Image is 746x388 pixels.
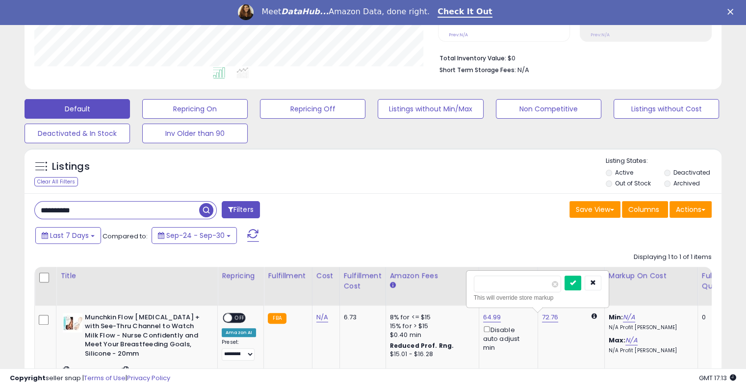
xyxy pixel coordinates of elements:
[609,336,626,345] b: Max:
[222,271,259,281] div: Repricing
[63,313,82,333] img: 41BtxcKcr7L._SL40_.jpg
[268,313,286,324] small: FBA
[439,54,506,62] b: Total Inventory Value:
[35,227,101,244] button: Last 7 Days
[625,336,637,345] a: N/A
[390,313,471,322] div: 8% for <= $15
[437,7,492,18] a: Check It Out
[316,271,335,281] div: Cost
[702,313,732,322] div: 0
[166,231,225,240] span: Sep-24 - Sep-30
[390,271,475,281] div: Amazon Fees
[449,32,468,38] small: Prev: N/A
[615,168,633,177] label: Active
[569,201,620,218] button: Save View
[496,99,601,119] button: Non Competitive
[702,271,736,291] div: Fulfillable Quantity
[628,205,659,214] span: Columns
[261,7,430,17] div: Meet Amazon Data, done right.
[34,177,78,186] div: Clear All Filters
[673,168,710,177] label: Deactivated
[50,231,89,240] span: Last 7 Days
[622,201,668,218] button: Columns
[127,373,170,383] a: Privacy Policy
[483,324,530,353] div: Disable auto adjust min
[609,347,690,354] p: N/A Profit [PERSON_NAME]
[439,66,516,74] b: Short Term Storage Fees:
[591,313,596,319] i: Calculated using Dynamic Max Price.
[390,341,454,350] b: Reduced Prof. Rng.
[439,52,704,63] li: $0
[517,65,529,75] span: N/A
[84,373,126,383] a: Terms of Use
[10,373,46,383] strong: Copyright
[344,313,378,322] div: 6.73
[222,328,256,337] div: Amazon AI
[390,322,471,331] div: 15% for > $15
[673,179,699,187] label: Archived
[390,281,396,290] small: Amazon Fees.
[281,7,329,16] i: DataHub...
[238,4,254,20] img: Profile image for Georgie
[25,124,130,143] button: Deactivated & In Stock
[316,312,328,322] a: N/A
[669,201,712,218] button: Actions
[614,99,719,119] button: Listings without Cost
[727,9,737,15] div: Close
[121,366,187,374] span: | SKU: 0P-W0WH-4TGS
[378,99,483,119] button: Listings without Min/Max
[60,271,213,281] div: Title
[623,312,635,322] a: N/A
[85,313,204,361] b: Munchkin Flow [MEDICAL_DATA] + with See-Thru Channel to Watch Milk Flow - Nurse Confidently and M...
[25,99,130,119] button: Default
[390,350,471,359] div: $15.01 - $16.28
[474,293,601,303] div: This will override store markup
[142,99,248,119] button: Repricing On
[83,366,119,375] a: B0DZG7HR46
[222,201,260,218] button: Filters
[699,373,736,383] span: 2025-10-8 17:13 GMT
[344,271,382,291] div: Fulfillment Cost
[222,339,256,361] div: Preset:
[268,271,308,281] div: Fulfillment
[260,99,365,119] button: Repricing Off
[52,160,90,174] h5: Listings
[609,324,690,331] p: N/A Profit [PERSON_NAME]
[604,267,697,306] th: The percentage added to the cost of goods (COGS) that forms the calculator for Min & Max prices.
[634,253,712,262] div: Displaying 1 to 1 of 1 items
[390,331,471,339] div: $0.40 min
[615,179,651,187] label: Out of Stock
[152,227,237,244] button: Sep-24 - Sep-30
[606,156,721,166] p: Listing States:
[10,374,170,383] div: seller snap | |
[542,312,559,322] a: 72.76
[591,32,610,38] small: Prev: N/A
[142,124,248,143] button: Inv Older than 90
[609,312,623,322] b: Min:
[232,313,248,322] span: OFF
[103,232,148,241] span: Compared to:
[609,271,694,281] div: Markup on Cost
[483,312,501,322] a: 64.99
